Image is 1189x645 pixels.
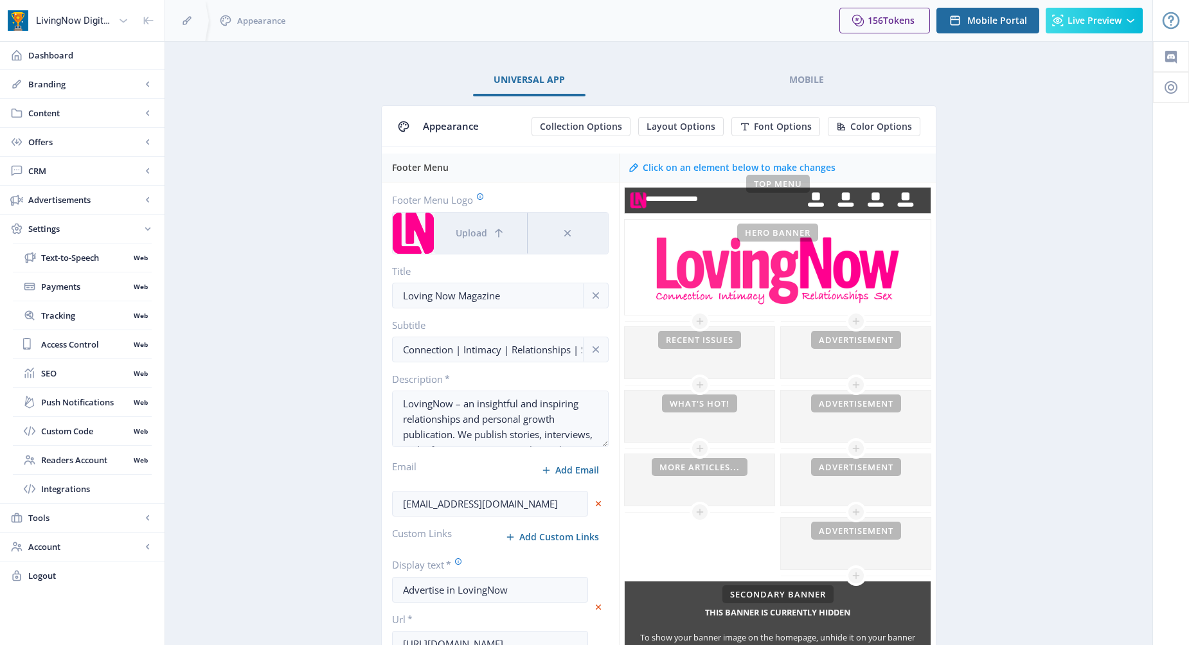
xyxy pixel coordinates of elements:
[638,117,724,136] button: Layout Options
[8,10,28,31] img: app-icon.png
[41,367,129,380] span: SEO
[519,532,599,542] span: Add Custom Links
[41,396,129,409] span: Push Notifications
[41,482,152,495] span: Integrations
[392,154,611,182] div: Footer Menu
[839,8,930,33] button: 156Tokens
[583,337,609,362] button: info
[13,475,152,503] a: Integrations
[392,337,609,362] input: Inspiring, Celebrating & Promoting Thrivabiity
[392,491,588,517] input: john.smith@thispublication.com
[473,64,586,95] a: Universal App
[237,14,285,27] span: Appearance
[754,121,812,132] span: Font Options
[129,396,152,409] nb-badge: Web
[41,338,129,351] span: Access Control
[28,78,141,91] span: Branding
[647,121,715,132] span: Layout Options
[1068,15,1122,26] span: Live Preview
[41,309,129,322] span: Tracking
[28,193,141,206] span: Advertisements
[392,283,609,308] input: LivingNow Magazine
[36,6,113,35] div: LivingNow Digital Media
[1046,8,1143,33] button: Live Preview
[28,569,154,582] span: Logout
[589,343,602,356] nb-icon: info
[883,14,915,26] span: Tokens
[28,540,141,553] span: Account
[129,367,152,380] nb-badge: Web
[967,15,1027,26] span: Mobile Portal
[13,330,152,358] a: Access ControlWeb
[41,280,129,293] span: Payments
[392,558,578,572] label: Display text
[129,309,152,322] nb-badge: Web
[392,193,598,207] label: Footer Menu Logo
[13,359,152,387] a: SEOWeb
[129,425,152,437] nb-badge: Web
[28,136,141,148] span: Offers
[555,465,599,475] span: Add Email
[13,388,152,416] a: Push NotificationsWeb
[129,454,152,466] nb-badge: Web
[28,107,141,119] span: Content
[129,280,152,293] nb-badge: Web
[850,121,912,132] span: Color Options
[129,338,152,351] nb-badge: Web
[28,222,141,235] span: Settings
[129,251,152,264] nb-badge: Web
[13,272,152,301] a: PaymentsWeb
[392,319,598,331] label: Subtitle
[540,121,622,132] span: Collection Options
[13,243,152,272] a: Text-to-SpeechWeb
[41,251,129,264] span: Text-to-Speech
[13,417,152,445] a: Custom CodeWeb
[828,117,920,136] button: Color Options
[13,301,152,330] a: TrackingWeb
[532,117,630,136] button: Collection Options
[936,8,1039,33] button: Mobile Portal
[769,64,845,95] a: Mobile
[28,49,154,62] span: Dashboard
[392,527,452,540] label: Custom Links
[494,75,565,85] span: Universal App
[28,511,141,524] span: Tools
[705,602,850,623] h5: This banner is currently hidden
[392,373,598,385] label: Description
[583,283,609,308] button: info
[423,119,479,132] span: Appearance
[392,460,416,473] label: Email
[731,117,820,136] button: Font Options
[643,161,836,174] div: Click on an element below to make changes
[13,446,152,474] a: Readers AccountWeb
[789,75,824,85] span: Mobile
[392,577,588,603] input: Text1
[532,460,609,481] button: Add Email
[456,228,487,238] span: Upload
[392,265,598,278] label: Title
[434,213,527,254] button: Upload
[496,527,609,547] button: Add Custom Links
[28,164,141,177] span: CRM
[41,425,129,437] span: Custom Code
[589,289,602,302] nb-icon: info
[41,454,129,466] span: Readers Account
